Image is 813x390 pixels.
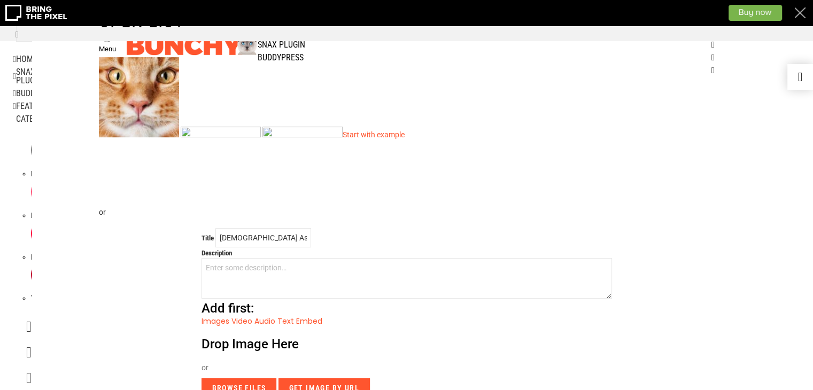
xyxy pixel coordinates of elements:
[277,316,294,326] a: Text
[202,301,254,316] span: Add first:
[202,362,612,373] p: or
[99,11,715,30] h1: Open List
[787,64,813,90] a: Demo switcher
[231,316,252,326] a: Video
[202,316,229,326] a: Images
[202,337,612,352] p: Drop Image Here
[99,207,715,217] p: or
[202,234,214,242] label: Title
[215,228,311,247] input: Enter title…
[343,130,405,139] a: Start with example
[296,316,322,326] a: Embed
[254,316,275,326] a: Audio
[202,258,612,299] textarea: Vestibulum ante ipsum primis in faucibus orci luctus et ultrices posuere cubilia Curae; Morbi sit...
[15,26,16,45] button: Search
[202,249,232,257] label: Description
